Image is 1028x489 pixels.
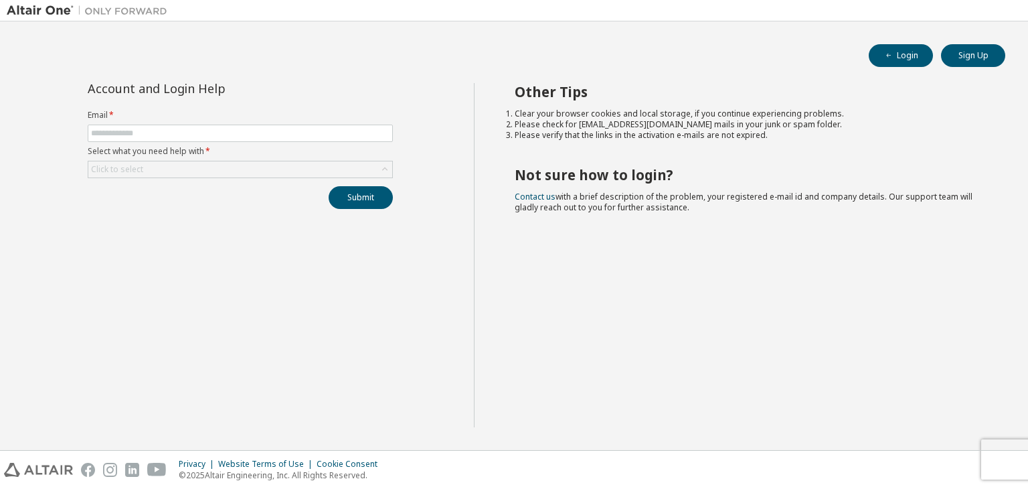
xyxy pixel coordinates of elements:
div: Privacy [179,459,218,470]
label: Select what you need help with [88,146,393,157]
img: facebook.svg [81,463,95,477]
div: Cookie Consent [317,459,385,470]
h2: Other Tips [515,83,982,100]
img: Altair One [7,4,174,17]
button: Login [869,44,933,67]
button: Sign Up [941,44,1005,67]
span: with a brief description of the problem, your registered e-mail id and company details. Our suppo... [515,191,972,213]
button: Submit [329,186,393,209]
li: Please verify that the links in the activation e-mails are not expired. [515,130,982,141]
li: Please check for [EMAIL_ADDRESS][DOMAIN_NAME] mails in your junk or spam folder. [515,119,982,130]
img: linkedin.svg [125,463,139,477]
div: Click to select [88,161,392,178]
div: Account and Login Help [88,83,332,94]
label: Email [88,110,393,121]
img: instagram.svg [103,463,117,477]
div: Click to select [91,164,143,175]
li: Clear your browser cookies and local storage, if you continue experiencing problems. [515,109,982,119]
p: © 2025 Altair Engineering, Inc. All Rights Reserved. [179,470,385,481]
img: youtube.svg [147,463,167,477]
img: altair_logo.svg [4,463,73,477]
h2: Not sure how to login? [515,166,982,184]
div: Website Terms of Use [218,459,317,470]
a: Contact us [515,191,555,202]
